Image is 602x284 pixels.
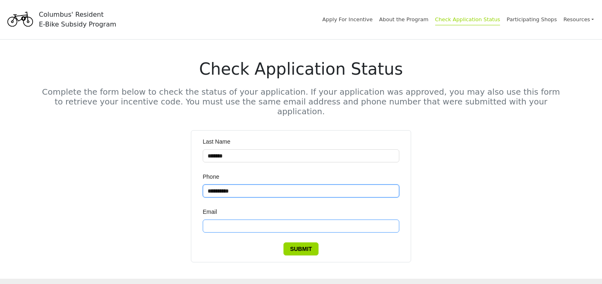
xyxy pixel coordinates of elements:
label: Last Name [203,137,236,146]
button: Submit [283,242,319,255]
h5: Complete the form below to check the status of your application. If your application was approved... [42,87,560,116]
input: Phone [203,184,399,197]
span: Submit [290,244,312,253]
a: Resources [563,12,594,27]
label: Phone [203,172,225,181]
a: Check Application Status [435,16,500,25]
div: Columbus' Resident E-Bike Subsidy Program [39,10,116,29]
h1: Check Application Status [42,59,560,79]
label: Email [203,207,223,216]
input: Email [203,220,399,233]
a: About the Program [379,16,429,22]
a: Columbus' ResidentE-Bike Subsidy Program [5,14,116,24]
a: Apply For Incentive [322,16,372,22]
img: Program logo [5,5,35,34]
input: Last Name [203,149,399,162]
a: Participating Shops [507,16,557,22]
